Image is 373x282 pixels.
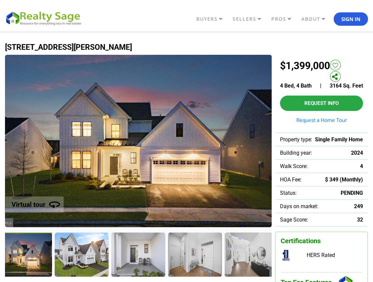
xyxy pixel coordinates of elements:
[231,13,270,25] a: SELLERS
[280,60,330,80] h2: $1,399,000
[351,150,363,156] span: 2024
[280,118,363,123] a: Request a Home Tour
[330,83,363,89] span: 3164 Sq. Feet
[357,217,363,223] span: 32
[5,10,85,25] img: REALTY SAGE
[334,12,368,26] button: Sign In
[280,83,312,89] span: 4 Bed, 4 Bath
[195,13,231,25] a: BUYERS
[5,43,368,51] h1: [STREET_ADDRESS][PERSON_NAME]
[315,136,363,143] span: Single Family Home
[280,190,297,196] span: Status:
[280,136,312,143] span: Property type:
[300,13,334,25] a: ABOUT
[280,96,363,111] button: Request Info
[354,203,363,209] span: 249
[281,237,362,245] h3: Certifications
[360,163,363,169] span: 4
[280,150,312,156] span: Building year:
[280,217,308,223] span: Sage Score:
[341,190,363,196] span: PENDING
[320,83,321,89] span: |
[280,176,302,183] span: HOA Fee:
[280,203,318,209] span: Days on market:
[270,13,300,25] a: PROS
[280,163,308,169] span: Walk Score:
[307,252,335,258] span: HERS Rated
[325,176,363,183] span: $ 349 (Monthly)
